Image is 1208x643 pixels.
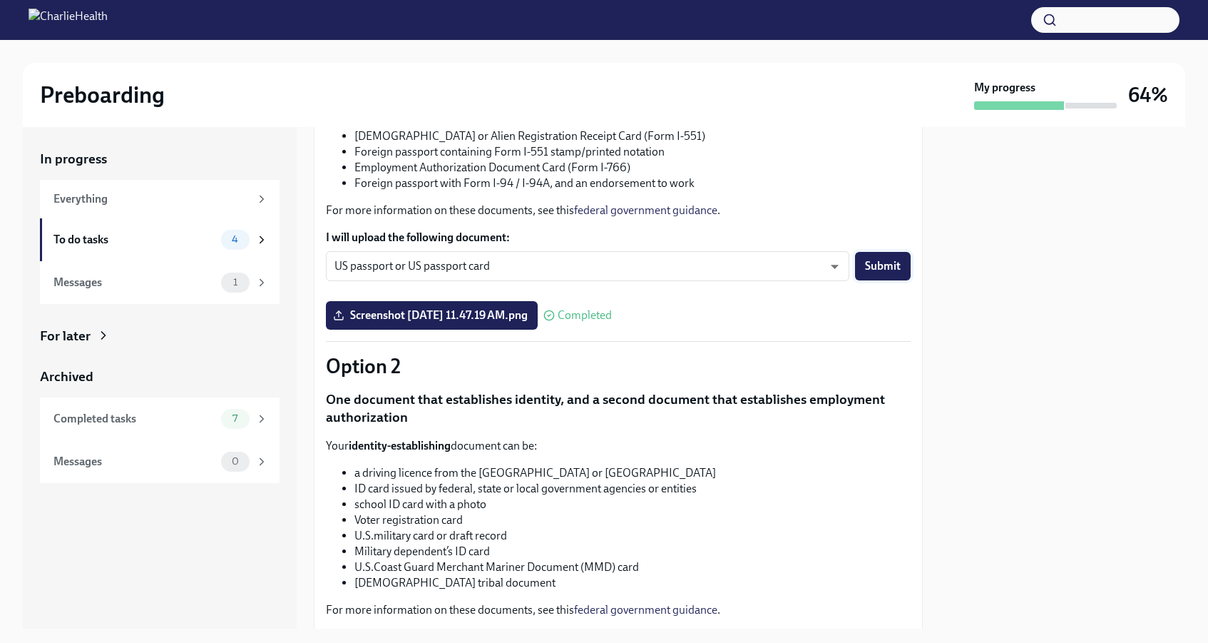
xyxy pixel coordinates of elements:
[40,398,280,440] a: Completed tasks7
[354,528,911,544] li: U.S.military card or draft record
[558,310,612,321] span: Completed
[53,454,215,470] div: Messages
[53,411,215,427] div: Completed tasks
[53,232,215,248] div: To do tasks
[29,9,108,31] img: CharlieHealth
[326,602,911,618] p: For more information on these documents, see this .
[224,413,246,424] span: 7
[53,191,250,207] div: Everything
[354,481,911,497] li: ID card issued by federal, state or local government agencies or entities
[354,544,911,560] li: Military dependent’s ID card
[225,277,246,288] span: 1
[326,390,911,427] p: One document that establishes identity, and a second document that establishes employment authori...
[336,308,528,323] span: Screenshot [DATE] 11.47.19 AM.png
[974,80,1035,96] strong: My progress
[40,327,280,345] a: For later
[865,259,901,273] span: Submit
[1128,82,1168,108] h3: 64%
[40,368,280,386] a: Archived
[354,512,911,528] li: Voter registration card
[326,230,911,245] label: I will upload the following document:
[53,275,215,290] div: Messages
[354,160,911,176] li: Employment Authorization Document Card (Form I-766)
[223,456,247,467] span: 0
[326,301,538,330] label: Screenshot [DATE] 11.47.19 AM.png
[855,252,911,280] button: Submit
[40,81,165,109] h2: Preboarding
[354,128,911,144] li: [DEMOGRAPHIC_DATA] or Alien Registration Receipt Card (Form I-551)
[223,234,247,245] span: 4
[40,180,280,218] a: Everything
[326,203,911,218] p: For more information on these documents, see this .
[326,353,911,379] p: Option 2
[354,560,911,575] li: U.S.Coast Guard Merchant Mariner Document (MMD) card
[354,575,911,591] li: [DEMOGRAPHIC_DATA] tribal document
[349,439,451,452] strong: identity-establishing
[354,497,911,512] li: school ID card with a photo
[574,203,717,217] a: federal government guidance
[326,251,849,281] div: US passport or US passport card
[40,218,280,261] a: To do tasks4
[326,438,911,454] p: Your document can be:
[40,261,280,304] a: Messages1
[40,440,280,483] a: Messages0
[40,327,91,345] div: For later
[354,144,911,160] li: Foreign passport containing Form I-551 stamp/printed notation
[354,176,911,191] li: Foreign passport with Form I-94 / I-94A, and an endorsement to work
[574,603,717,617] a: federal government guidance
[40,150,280,168] a: In progress
[354,465,911,481] li: a driving licence from the [GEOGRAPHIC_DATA] or [GEOGRAPHIC_DATA]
